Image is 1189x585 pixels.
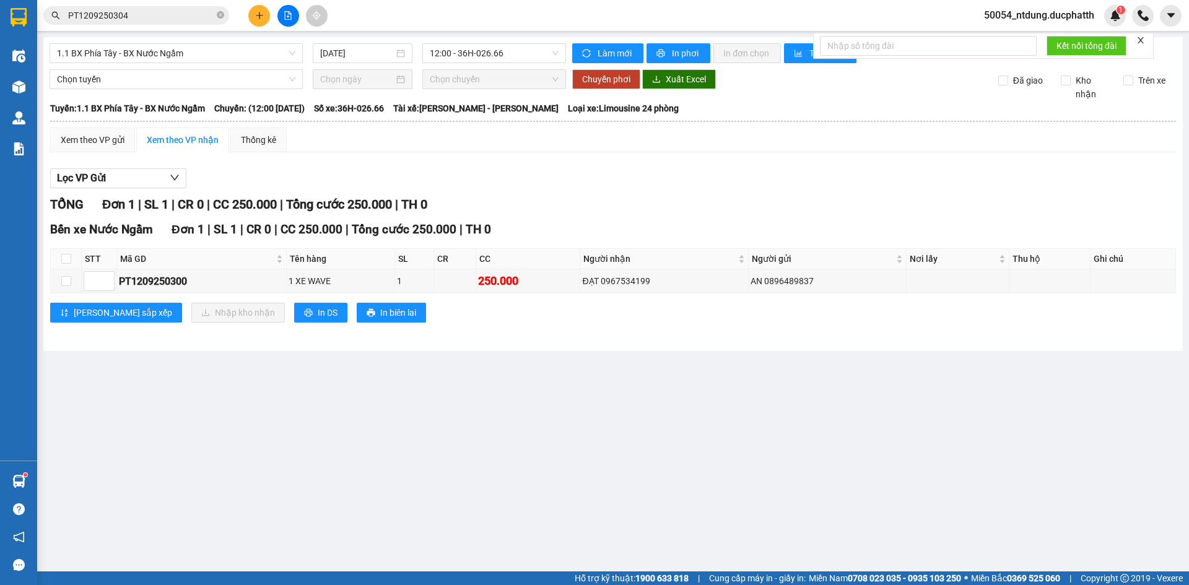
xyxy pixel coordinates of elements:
[13,503,25,515] span: question-circle
[68,9,214,22] input: Tìm tên, số ĐT hoặc mã đơn
[50,222,153,236] span: Bến xe Nước Ngầm
[652,75,661,85] span: download
[214,102,305,115] span: Chuyến: (12:00 [DATE])
[207,222,211,236] span: |
[397,274,432,288] div: 1
[61,133,124,147] div: Xem theo VP gửi
[848,573,961,583] strong: 0708 023 035 - 0935 103 250
[117,269,287,293] td: PT1209250300
[255,11,264,20] span: plus
[13,559,25,571] span: message
[11,8,27,27] img: logo-vxr
[138,197,141,212] span: |
[82,249,117,269] th: STT
[656,49,667,59] span: printer
[12,142,25,155] img: solution-icon
[1071,74,1114,101] span: Kho nhận
[647,43,710,63] button: printerIn phơi
[1138,10,1149,21] img: phone-icon
[367,308,375,318] span: printer
[191,303,285,323] button: downloadNhập kho nhận
[1008,74,1048,87] span: Đã giao
[582,49,593,59] span: sync
[1136,36,1145,45] span: close
[214,222,237,236] span: SL 1
[144,197,168,212] span: SL 1
[172,222,204,236] span: Đơn 1
[642,69,716,89] button: downloadXuất Excel
[207,197,210,212] span: |
[1165,10,1177,21] span: caret-down
[809,571,961,585] span: Miền Nam
[281,222,342,236] span: CC 250.000
[713,43,781,63] button: In đơn chọn
[568,102,679,115] span: Loại xe: Limousine 24 phòng
[50,103,205,113] b: Tuyến: 1.1 BX Phía Tây - BX Nước Ngầm
[430,70,559,89] span: Chọn chuyến
[1133,74,1170,87] span: Trên xe
[306,5,328,27] button: aim
[478,272,578,290] div: 250.000
[51,11,60,20] span: search
[13,531,25,543] span: notification
[178,197,204,212] span: CR 0
[277,5,299,27] button: file-add
[380,306,416,319] span: In biên lai
[395,197,398,212] span: |
[1069,571,1071,585] span: |
[434,249,476,269] th: CR
[102,197,135,212] span: Đơn 1
[274,222,277,236] span: |
[635,573,689,583] strong: 1900 633 818
[1009,249,1091,269] th: Thu hộ
[12,80,25,93] img: warehouse-icon
[709,571,806,585] span: Cung cấp máy in - giấy in:
[971,571,1060,585] span: Miền Bắc
[57,70,295,89] span: Chọn tuyến
[752,252,894,266] span: Người gửi
[12,475,25,488] img: warehouse-icon
[312,11,321,20] span: aim
[119,274,284,289] div: PT1209250300
[820,36,1037,56] input: Nhập số tổng đài
[751,274,904,288] div: AN 0896489837
[572,43,643,63] button: syncLàm mới
[1117,6,1125,14] sup: 1
[784,43,856,63] button: bar-chartThống kê
[12,50,25,63] img: warehouse-icon
[287,249,395,269] th: Tên hàng
[1118,6,1123,14] span: 1
[320,46,394,60] input: 12/09/2025
[910,252,996,266] span: Nơi lấy
[1160,5,1182,27] button: caret-down
[466,222,491,236] span: TH 0
[289,274,393,288] div: 1 XE WAVE
[1110,10,1121,21] img: icon-new-feature
[217,10,224,22] span: close-circle
[12,111,25,124] img: warehouse-icon
[240,222,243,236] span: |
[246,222,271,236] span: CR 0
[74,306,172,319] span: [PERSON_NAME] sắp xếp
[1091,249,1176,269] th: Ghi chú
[241,133,276,147] div: Thống kê
[395,249,434,269] th: SL
[320,72,394,86] input: Chọn ngày
[582,274,746,288] div: ĐẠT 0967534199
[357,303,426,323] button: printerIn biên lai
[698,571,700,585] span: |
[60,308,69,318] span: sort-ascending
[583,252,736,266] span: Người nhận
[50,168,186,188] button: Lọc VP Gửi
[280,197,283,212] span: |
[794,49,804,59] span: bar-chart
[318,306,338,319] span: In DS
[50,197,84,212] span: TỔNG
[575,571,689,585] span: Hỗ trợ kỹ thuật:
[57,44,295,63] span: 1.1 BX Phía Tây - BX Nước Ngầm
[284,11,292,20] span: file-add
[304,308,313,318] span: printer
[120,252,274,266] span: Mã GD
[172,197,175,212] span: |
[393,102,559,115] span: Tài xế: [PERSON_NAME] - [PERSON_NAME]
